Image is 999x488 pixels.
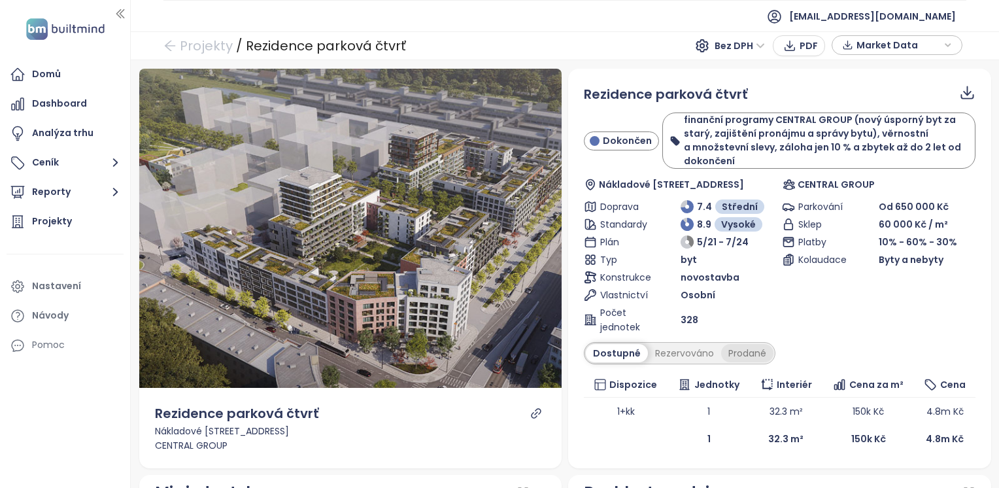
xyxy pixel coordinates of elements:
a: Analýza trhu [7,120,124,147]
span: Počet jednotek [600,305,649,334]
div: button [839,35,955,55]
span: [EMAIL_ADDRESS][DOMAIN_NAME] [789,1,956,32]
button: PDF [773,35,825,56]
span: 4.8m Kč [926,405,964,418]
span: Cena za m² [849,377,904,392]
span: 328 [681,313,698,327]
div: / [236,34,243,58]
div: Projekty [32,213,72,230]
span: Platby [798,235,847,249]
div: Dostupné [586,344,648,362]
div: Rezervováno [648,344,721,362]
b: 4.8m Kč [926,432,964,445]
span: Dokončen [603,133,652,148]
span: Standardy [600,217,649,232]
div: Rezidence parková čtvrť [246,34,407,58]
span: Kolaudace [798,253,847,267]
div: Pomoc [32,337,65,353]
div: Návody [32,307,69,324]
button: Ceník [7,150,124,176]
b: 150k Kč [851,432,886,445]
span: CENTRAL GROUP [798,177,875,192]
span: 8.9 [697,217,711,232]
span: arrow-left [163,39,177,52]
span: Vlastnictví [600,288,649,302]
span: Střední [722,200,758,214]
div: Rezidence parková čtvrť [155,404,318,424]
a: arrow-left Projekty [163,34,233,58]
div: CENTRAL GROUP [155,438,547,453]
td: 32.3 m² [751,398,822,425]
span: 150k Kč [853,405,884,418]
div: Domů [32,66,61,82]
span: Osobní [681,288,715,302]
a: link [530,408,542,419]
img: logo [22,16,109,43]
span: Byty a nebyty [879,253,943,267]
span: Od 650 000 Kč [879,200,949,213]
span: novostavba [681,270,739,285]
span: Nákladové [STREET_ADDRESS] [599,177,744,192]
span: Doprava [600,200,649,214]
span: Dispozice [609,377,657,392]
span: Bez DPH [715,36,765,56]
span: 5/21 - 7/24 [697,235,749,249]
span: 10% - 60% - 30% [879,235,957,249]
a: Návody [7,303,124,329]
a: Domů [7,61,124,88]
span: Parkování [798,200,847,214]
div: Analýza trhu [32,125,93,141]
span: Jednotky [694,377,739,392]
span: Typ [600,253,649,267]
span: Cena [940,377,966,392]
span: Konstrukce [600,270,649,285]
a: Dashboard [7,91,124,117]
b: finanční programy CENTRAL GROUP (nový úsporný byt za starý, zajištění pronájmu a správy bytu), vě... [684,113,961,167]
td: 1 [668,398,750,425]
b: 1 [707,432,711,445]
div: Pomoc [7,332,124,358]
div: Prodané [721,344,773,362]
a: Nastavení [7,273,124,300]
span: Sklep [798,217,847,232]
div: Nastavení [32,278,81,294]
span: Rezidence parková čtvrť [584,85,747,103]
button: Reporty [7,179,124,205]
b: 32.3 m² [768,432,804,445]
span: Interiér [777,377,812,392]
span: PDF [800,39,818,53]
span: 7.4 [697,200,712,214]
span: Vysoké [721,217,756,232]
div: Nákladové [STREET_ADDRESS] [155,424,547,438]
div: Dashboard [32,96,87,112]
span: 60 000 Kč / m² [879,217,948,232]
a: Projekty [7,209,124,235]
span: Plán [600,235,649,249]
span: byt [681,253,697,267]
td: 1+kk [584,398,668,425]
span: Market Data [856,35,941,55]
